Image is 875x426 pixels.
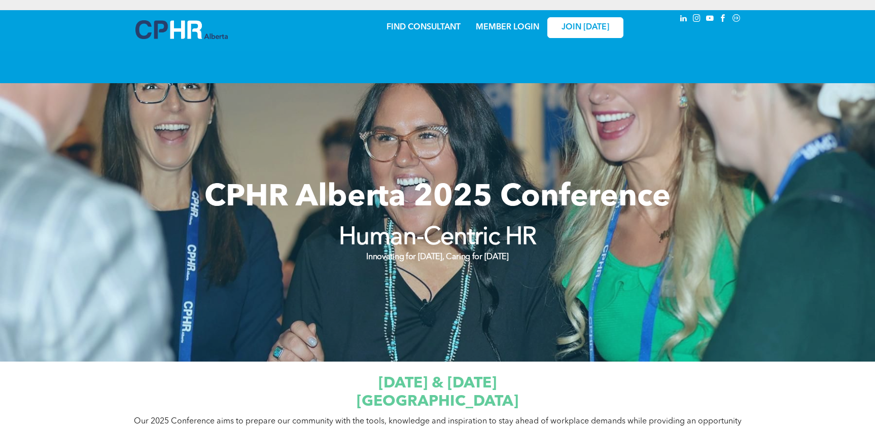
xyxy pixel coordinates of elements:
[547,17,623,38] a: JOIN [DATE]
[357,394,518,409] span: [GEOGRAPHIC_DATA]
[731,13,742,26] a: Social network
[718,13,729,26] a: facebook
[562,23,609,32] span: JOIN [DATE]
[387,23,461,31] a: FIND CONSULTANT
[204,183,671,213] span: CPHR Alberta 2025 Conference
[339,226,537,250] strong: Human-Centric HR
[705,13,716,26] a: youtube
[135,20,228,39] img: A blue and white logo for cp alberta
[378,376,497,391] span: [DATE] & [DATE]
[476,23,539,31] a: MEMBER LOGIN
[678,13,689,26] a: linkedin
[366,253,508,261] strong: Innovating for [DATE], Caring for [DATE]
[691,13,703,26] a: instagram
